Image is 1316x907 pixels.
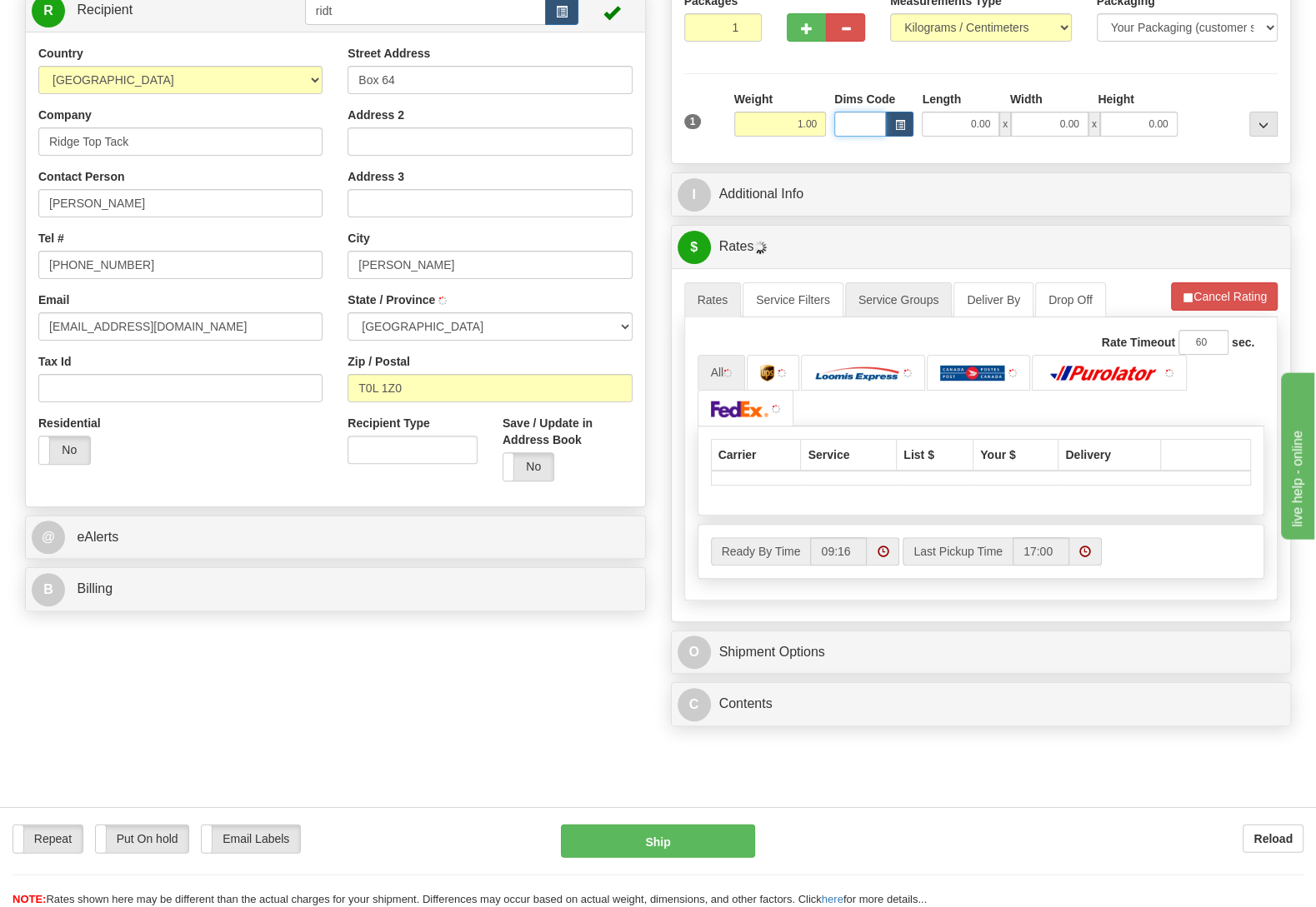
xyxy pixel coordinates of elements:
a: All [698,354,746,389]
img: UPS [760,364,774,381]
a: Rates [684,282,742,316]
span: NOTE: [13,892,46,905]
label: Weight [734,90,773,107]
a: CContents [678,686,1285,720]
label: Zip / Postal [348,352,410,369]
img: Progress.gif [753,240,767,253]
a: Service Groups [845,282,952,316]
label: State / Province [348,291,435,307]
img: tiny_red.gif [903,368,912,376]
a: OShipment Options [678,635,1285,669]
span: eAlerts [77,529,118,543]
label: Company [38,106,92,122]
a: Service Filters [743,282,843,316]
a: @ eAlerts [32,520,639,554]
a: Deliver By [953,282,1033,316]
div: live help - online [13,10,154,30]
img: FedEx Express® [711,400,769,416]
span: x [999,111,1011,136]
label: Last Pickup Time [903,536,1013,565]
label: Height [1098,90,1134,107]
span: I [678,177,711,211]
label: Rate Timeout [1102,333,1175,350]
span: O [678,635,711,668]
img: tiny_red.gif [778,368,786,376]
th: Delivery [1058,438,1161,470]
a: Drop Off [1035,282,1106,316]
span: x [1088,111,1100,136]
img: tiny_red.gif [1008,368,1017,376]
img: tiny_red.gif [438,296,447,304]
label: Email [38,291,69,307]
span: 1 [684,113,702,128]
th: List $ [897,438,973,470]
img: tiny_red.gif [1165,368,1173,376]
span: B [32,572,65,605]
b: Reload [1253,831,1293,845]
div: ... [1249,111,1278,136]
label: Put On hold [96,825,189,852]
iframe: chat widget [1278,368,1314,538]
img: tiny_red.gif [772,404,780,412]
label: Street Address [348,44,430,61]
a: IAdditional Info [678,177,1285,211]
label: Recipient Type [348,414,430,431]
th: Service [801,438,897,470]
label: Tax Id [38,352,71,369]
button: Ship [561,824,755,857]
label: Contact Person [38,167,124,184]
label: Email Labels [202,825,300,852]
label: Country [38,44,83,61]
span: Billing [77,581,113,595]
label: Tel # [38,229,64,246]
a: here [822,892,843,905]
th: Carrier [711,438,801,470]
label: Width [1010,90,1043,107]
img: Loomis Express [814,364,900,381]
input: Enter a location [348,65,632,93]
label: Address 3 [348,167,404,184]
button: Reload [1243,824,1303,852]
label: sec. [1232,333,1254,350]
span: Recipient [77,2,133,16]
label: No [503,452,554,480]
label: City [348,229,369,246]
label: Save / Update in Address Book [503,414,633,447]
label: No [39,436,90,463]
label: Ready By Time [711,536,811,565]
label: Length [922,90,961,107]
img: Purolator [1045,364,1162,381]
a: B Billing [32,571,639,605]
img: Canada Post [940,364,1006,381]
a: $Rates [678,229,1285,263]
th: Your $ [973,438,1058,470]
label: Residential [38,414,101,431]
label: Repeat [13,825,83,852]
button: Cancel Rating [1171,282,1278,310]
label: Address 2 [348,106,404,122]
span: @ [32,520,65,553]
span: C [678,687,711,720]
label: Dims Code [834,90,895,107]
img: tiny_red.gif [723,368,732,376]
span: $ [678,230,711,263]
